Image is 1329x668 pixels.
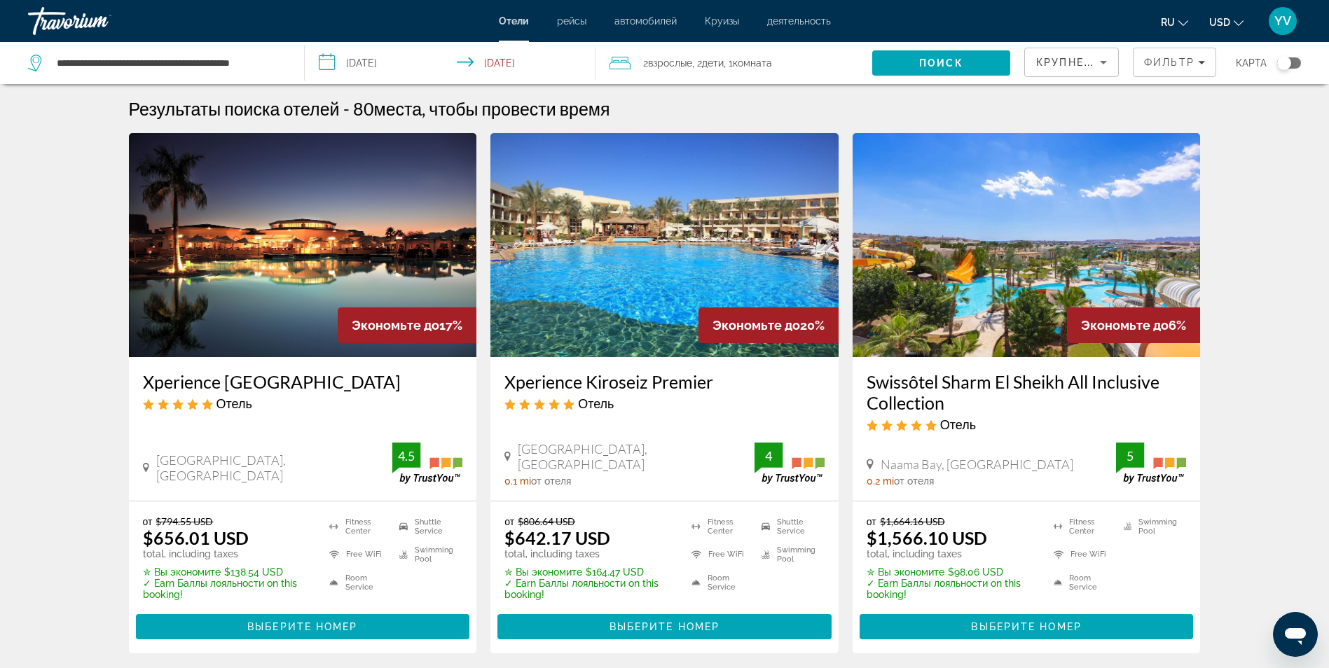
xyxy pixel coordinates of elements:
[1036,54,1107,71] mat-select: Sort by
[143,548,312,559] p: total, including taxes
[504,566,674,578] p: $164.47 USD
[1236,53,1267,73] span: карта
[702,57,724,69] span: Дети
[143,527,249,548] ins: $656.01 USD
[755,544,825,565] li: Swimming Pool
[353,98,610,119] h2: 80
[853,133,1201,357] img: Swissôtel Sharm El Sheikh All Inclusive Collection
[610,621,719,632] span: Выберите номер
[698,307,839,343] div: 20%
[143,371,463,392] a: Xperience [GEOGRAPHIC_DATA]
[322,515,392,536] li: Fitness Center
[129,98,340,119] h1: Результаты поиска отелей
[867,578,1036,600] p: ✓ Earn Баллы лояльности on this booking!
[518,515,575,527] del: $806.64 USD
[614,15,677,27] a: автомобилей
[136,614,470,639] button: Выберите номер
[504,578,674,600] p: ✓ Earn Баллы лояльности on this booking!
[499,15,529,27] a: Отели
[1117,515,1187,536] li: Swimming Pool
[557,15,586,27] a: рейсы
[392,515,462,536] li: Shuttle Service
[343,98,350,119] span: -
[1047,515,1117,536] li: Fitness Center
[881,457,1073,472] span: Naama Bay, [GEOGRAPHIC_DATA]
[247,621,357,632] span: Выберите номер
[531,475,571,487] span: от отеля
[733,57,772,69] span: Комната
[129,133,477,357] img: Xperience Kiroseiz Parkland
[136,618,470,633] a: Выберите номер
[504,396,825,411] div: 5 star Hotel
[643,53,692,73] span: 2
[867,417,1187,432] div: 5 star Hotel
[712,318,800,333] span: Экономьте до
[1273,612,1318,657] iframe: Schaltfläche zum Öffnen des Messaging-Fensters
[1047,572,1117,593] li: Room Service
[1267,57,1301,69] button: Toggle map
[518,441,755,472] span: [GEOGRAPHIC_DATA], [GEOGRAPHIC_DATA]
[684,544,755,565] li: Free WiFi
[374,98,610,119] span: места, чтобы провести время
[867,527,987,548] ins: $1,566.10 USD
[724,53,772,73] span: , 1
[880,515,945,527] del: $1,664.16 USD
[392,544,462,565] li: Swimming Pool
[392,447,420,464] div: 4.5
[143,578,312,600] p: ✓ Earn Баллы лояльности on this booking!
[216,396,252,411] span: Отель
[755,443,825,484] img: TrustYou guest rating badge
[578,396,614,411] span: Отель
[338,307,476,343] div: 17%
[392,443,462,484] img: TrustYou guest rating badge
[156,515,213,527] del: $794.55 USD
[971,621,1081,632] span: Выберите номер
[55,53,283,74] input: Search hotel destination
[490,133,839,357] img: Xperience Kiroseiz Premier
[867,566,944,578] span: ✮ Вы экономите
[504,371,825,392] h3: Xperience Kiroseiz Premier
[867,515,876,527] span: от
[1274,14,1291,28] span: YV
[1067,307,1200,343] div: 6%
[860,614,1194,639] button: Выберите номер
[894,475,934,487] span: от отеля
[919,57,963,69] span: Поиск
[504,548,674,559] p: total, including taxes
[1265,6,1301,36] button: User Menu
[595,42,872,84] button: Travelers: 2 adults, 2 children
[1209,12,1244,32] button: Change currency
[497,618,832,633] a: Выберите номер
[352,318,439,333] span: Экономьте до
[322,544,392,565] li: Free WiFi
[940,417,976,432] span: Отель
[1047,544,1117,565] li: Free WiFi
[1081,318,1169,333] span: Экономьте до
[692,53,724,73] span: , 2
[872,50,1010,76] button: Search
[305,42,595,84] button: Select check in and out date
[867,475,894,487] span: 0.2 mi
[1116,447,1144,464] div: 5
[767,15,831,27] a: деятельность
[497,614,832,639] button: Выберите номер
[1133,48,1216,77] button: Filters
[143,515,153,527] span: от
[504,527,610,548] ins: $642.17 USD
[1116,443,1186,484] img: TrustYou guest rating badge
[504,475,531,487] span: 0.1 mi
[755,515,825,536] li: Shuttle Service
[143,396,463,411] div: 5 star Hotel
[1209,17,1230,28] span: USD
[156,452,393,483] span: [GEOGRAPHIC_DATA], [GEOGRAPHIC_DATA]
[860,618,1194,633] a: Выберите номер
[755,447,783,464] div: 4
[648,57,692,69] span: Взрослые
